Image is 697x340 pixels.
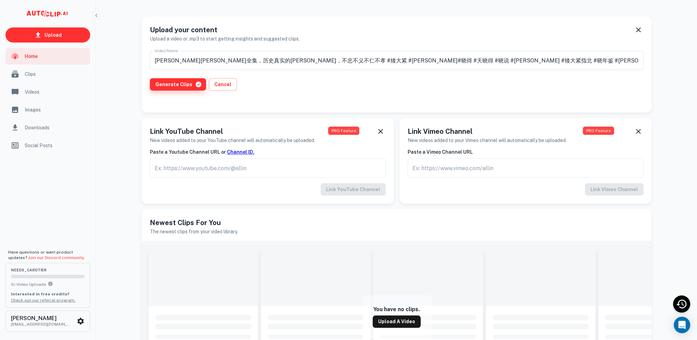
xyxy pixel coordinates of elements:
a: Images [5,102,90,118]
span: Have questions or want product updates? [8,250,85,260]
input: Name your your video [150,51,644,70]
span: Social Posts [25,142,86,149]
span: This feature is available to PRO users only. Upgrade your plan now! [583,127,614,135]
h6: New videos added to your YouTube channel will automatically be uploaded. [150,137,315,144]
a: Videos [5,84,90,100]
h6: The newest clips from your video library. [150,228,644,235]
button: Generate Clips [150,78,206,91]
h6: New videos added to your Vimeo channel will automatically be uploaded. [408,137,567,144]
p: 0 / - Video Uploads [11,281,85,288]
a: Social Posts [5,137,90,154]
span: Downloads [25,124,86,131]
h5: Link YouTube Channel [150,126,315,137]
svg: You can upload 0 videos per month on the needs_card tier. Upgrade to upload more. [48,281,53,286]
div: This feature is available to PRO users only. [150,183,386,196]
button: Dismiss [633,25,644,35]
span: Clips [25,70,86,78]
a: Downloads [5,119,90,136]
h5: Link Vimeo Channel [408,126,567,137]
button: Dismiss [375,126,386,137]
h5: Upload your content [150,25,300,35]
span: needs_card Tier [11,268,85,272]
button: Dismiss [633,126,644,137]
input: Ex: https://www.vimeo.com/allin [408,159,644,178]
button: needs_cardTier0/-Video UploadsYou can upload 0 videos per month on the needs_card tier. Upgrade t... [5,263,90,307]
a: Join our Discord community. [28,255,85,260]
div: Recent Activity [673,295,690,313]
span: Home [25,52,86,60]
div: This feature is available to PRO users only. [408,159,644,178]
span: This feature is available to PRO users only. Upgrade your plan now! [328,127,359,135]
div: This feature is available to PRO users only. [408,183,644,196]
p: Upload [45,31,62,39]
a: Check out our referral program. [11,298,75,303]
p: [EMAIL_ADDRESS][DOMAIN_NAME] [11,321,73,327]
h6: Paste a Youtube Channel URL or [150,148,386,156]
span: Images [25,106,86,114]
a: Upload [5,27,90,43]
span: Videos [25,88,86,96]
a: Upload a Video [373,316,421,328]
h6: Upload a video or .mp3 to start getting insights and suggested clips. [150,35,300,43]
h5: Newest Clips For You [150,218,644,228]
button: Cancel [209,78,237,91]
h6: Paste a Vimeo Channel URL [408,148,644,156]
input: Ex: https://www.youtube.com/@allin [150,159,386,178]
a: Home [5,48,90,65]
p: Interested in free credits? [11,291,85,297]
h6: You have no clips. [373,306,420,313]
label: Video Name [155,48,178,54]
h6: [PERSON_NAME] [11,316,73,321]
a: Channel ID. [227,149,254,155]
div: Open Intercom Messenger [674,317,690,333]
div: This feature is available to PRO users only. [150,159,386,178]
a: Clips [5,66,90,82]
button: [PERSON_NAME][EMAIL_ADDRESS][DOMAIN_NAME] [5,310,90,332]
